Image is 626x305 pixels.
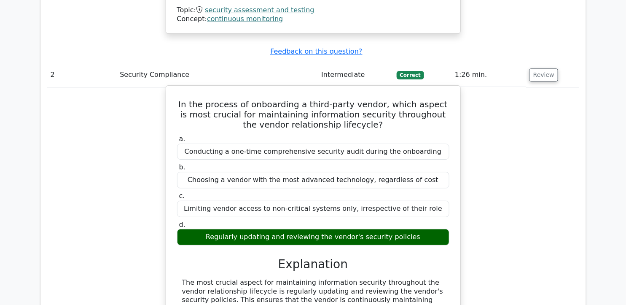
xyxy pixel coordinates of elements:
div: Conducting a one-time comprehensive security audit during the onboarding [177,144,449,160]
td: 1:26 min. [451,63,526,87]
h3: Explanation [182,257,444,272]
div: Regularly updating and reviewing the vendor's security policies [177,229,449,245]
span: a. [179,135,185,143]
div: Topic: [177,6,449,15]
a: continuous monitoring [207,15,283,23]
a: Feedback on this question? [270,47,362,55]
td: Intermediate [318,63,393,87]
span: b. [179,163,185,171]
div: Choosing a vendor with the most advanced technology, regardless of cost [177,172,449,188]
span: d. [179,221,185,229]
a: security assessment and testing [205,6,314,14]
div: Concept: [177,15,449,24]
span: c. [179,192,185,200]
h5: In the process of onboarding a third-party vendor, which aspect is most crucial for maintaining i... [176,99,450,130]
button: Review [529,68,558,82]
div: Limiting vendor access to non-critical systems only, irrespective of their role [177,201,449,217]
td: Security Compliance [116,63,318,87]
span: Correct [397,71,424,79]
td: 2 [47,63,117,87]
